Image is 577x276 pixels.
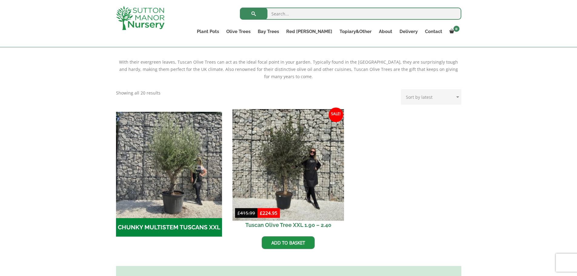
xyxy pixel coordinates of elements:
img: CHUNKY MULTISTEM TUSCANS XXL [116,112,222,218]
bdi: 415.99 [237,210,255,216]
a: Visit product category CHUNKY MULTISTEM TUSCANS XXL [116,112,222,237]
span: 0 [453,26,459,32]
span: £ [237,210,240,216]
a: Contact [421,27,446,36]
img: Tuscan Olive Tree XXL 1.90 - 2.40 [233,109,344,221]
span: £ [260,210,263,216]
a: Topiary&Other [336,27,375,36]
a: Sale! Tuscan Olive Tree XXL 1.90 – 2.40 [235,112,341,232]
h2: Tuscan Olive Tree XXL 1.90 – 2.40 [235,218,341,232]
a: Olive Trees [223,27,254,36]
select: Shop order [401,89,461,105]
h2: CHUNKY MULTISTEM TUSCANS XXL [116,218,222,237]
div: With their evergreen leaves, Tuscan Olive Trees can act as the ideal focal point in your garden. ... [116,58,461,80]
bdi: 224.95 [260,210,277,216]
a: About [375,27,396,36]
p: Showing all 20 results [116,89,161,97]
a: Delivery [396,27,421,36]
span: Sale! [329,108,343,122]
input: Search... [240,8,461,20]
a: Plant Pots [193,27,223,36]
a: 0 [446,27,461,36]
a: Bay Trees [254,27,283,36]
a: Red [PERSON_NAME] [283,27,336,36]
img: logo [116,6,164,30]
a: Add to basket: “Tuscan Olive Tree XXL 1.90 - 2.40” [262,236,315,249]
